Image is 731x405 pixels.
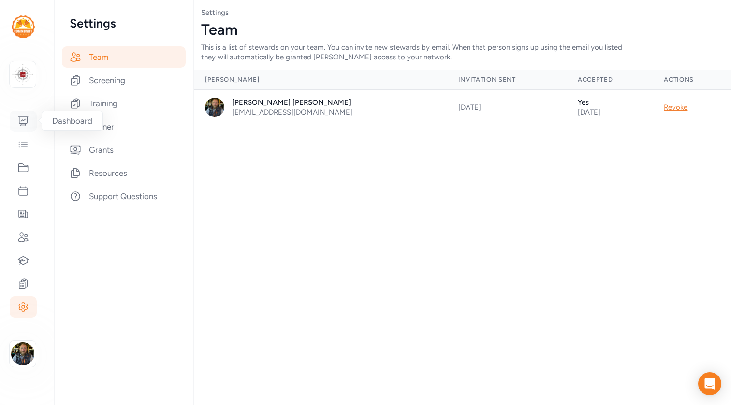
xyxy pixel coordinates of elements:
div: Grants [62,139,186,160]
span: Revoke [664,103,687,112]
div: Screening [62,70,186,91]
div: [DATE] [458,102,555,112]
div: Resources [62,162,186,184]
div: Team [62,46,186,68]
div: [PERSON_NAME] [PERSON_NAME] [232,98,352,107]
div: Banner [62,116,186,137]
div: Training [62,93,186,114]
img: logo [12,64,33,85]
div: Yes [578,98,641,107]
img: logo [12,15,35,38]
div: Support Questions [62,186,186,207]
th: Accepted [566,70,652,90]
nav: Breadcrumb [201,8,723,17]
img: Avatar [205,98,224,117]
div: [DATE] [578,107,641,117]
div: [EMAIL_ADDRESS][DOMAIN_NAME] [232,107,352,117]
h2: Settings [70,15,178,31]
th: Invitation Sent [447,70,566,90]
a: Settings [201,8,229,17]
div: Team [201,21,723,39]
div: Open Intercom Messenger [698,372,721,395]
th: Actions [652,70,731,90]
div: This is a list of stewards on your team. You can invite new stewards by email. When that person s... [201,43,634,62]
th: [PERSON_NAME] [193,70,447,90]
